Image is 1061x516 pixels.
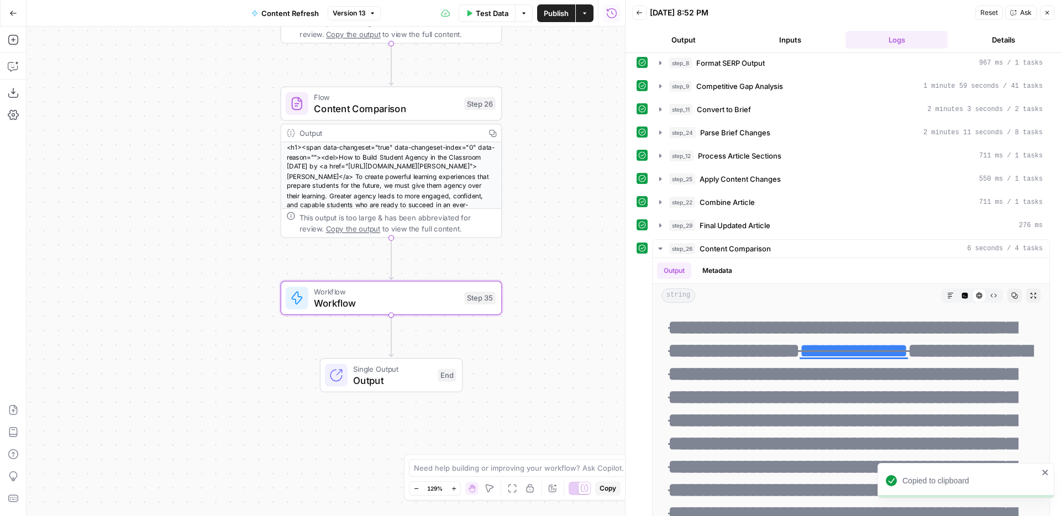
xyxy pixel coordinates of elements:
[389,315,393,356] g: Edge from step_35 to end
[653,54,1049,72] button: 967 ms / 1 tasks
[245,4,325,22] button: Content Refresh
[438,368,456,381] div: End
[464,292,496,304] div: Step 35
[739,31,841,49] button: Inputs
[653,124,1049,141] button: 2 minutes 11 seconds / 8 tasks
[669,243,695,254] span: step_26
[661,288,695,303] span: string
[669,197,695,208] span: step_22
[952,31,1054,49] button: Details
[653,193,1049,211] button: 711 ms / 1 tasks
[980,8,998,18] span: Reset
[600,483,616,493] span: Copy
[975,6,1003,20] button: Reset
[326,224,380,233] span: Copy the output
[595,481,621,496] button: Copy
[280,358,502,392] div: Single OutputOutputEnd
[923,81,1043,91] span: 1 minute 59 seconds / 41 tasks
[1005,6,1037,20] button: Ask
[300,212,495,234] div: This output is too large & has been abbreviated for review. to view the full content.
[353,363,432,375] span: Single Output
[700,173,781,185] span: Apply Content Changes
[314,286,458,297] span: Workflow
[353,373,432,387] span: Output
[1042,468,1049,477] button: close
[696,57,765,69] span: Format SERP Output
[537,4,575,22] button: Publish
[696,262,739,279] button: Metadata
[696,81,783,92] span: Competitive Gap Analysis
[979,151,1043,161] span: 711 ms / 1 tasks
[967,244,1043,254] span: 6 seconds / 4 tasks
[476,8,508,19] span: Test Data
[845,31,948,49] button: Logs
[333,8,366,18] span: Version 13
[314,296,458,310] span: Workflow
[700,220,770,231] span: Final Updated Article
[669,173,695,185] span: step_25
[669,220,695,231] span: step_29
[653,147,1049,165] button: 711 ms / 1 tasks
[459,4,516,22] button: Test Data
[544,8,569,19] span: Publish
[923,128,1043,138] span: 2 minutes 11 seconds / 8 tasks
[653,77,1049,95] button: 1 minute 59 seconds / 41 tasks
[314,102,458,116] span: Content Comparison
[698,150,781,161] span: Process Article Sections
[653,217,1049,234] button: 276 ms
[979,197,1043,207] span: 711 ms / 1 tasks
[979,174,1043,184] span: 550 ms / 1 tasks
[653,240,1049,257] button: 6 seconds / 4 tasks
[657,262,691,279] button: Output
[700,127,770,138] span: Parse Brief Changes
[653,101,1049,118] button: 2 minutes 3 seconds / 2 tasks
[464,97,496,110] div: Step 26
[927,104,1043,114] span: 2 minutes 3 seconds / 2 tasks
[653,170,1049,188] button: 550 ms / 1 tasks
[669,81,692,92] span: step_9
[902,475,1038,486] div: Copied to clipboard
[300,127,480,139] div: Output
[700,243,771,254] span: Content Comparison
[697,104,751,115] span: Convert to Brief
[669,57,692,69] span: step_8
[290,97,304,111] img: vrinnnclop0vshvmafd7ip1g7ohf
[427,484,443,493] span: 129%
[1020,8,1032,18] span: Ask
[669,127,696,138] span: step_24
[328,6,381,20] button: Version 13
[389,238,393,280] g: Edge from step_26 to step_35
[280,281,502,315] div: WorkflowWorkflowStep 35
[389,44,393,85] g: Edge from step_29 to step_26
[300,17,495,40] div: This output is too large & has been abbreviated for review. to view the full content.
[669,150,694,161] span: step_12
[326,30,380,39] span: Copy the output
[632,31,734,49] button: Output
[261,8,319,19] span: Content Refresh
[700,197,755,208] span: Combine Article
[280,86,502,238] div: FlowContent ComparisonStep 26Output<h1><span data-changeset="true" data-changeset-index="0" data-...
[669,104,692,115] span: step_11
[314,91,458,103] span: Flow
[1019,220,1043,230] span: 276 ms
[979,58,1043,68] span: 967 ms / 1 tasks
